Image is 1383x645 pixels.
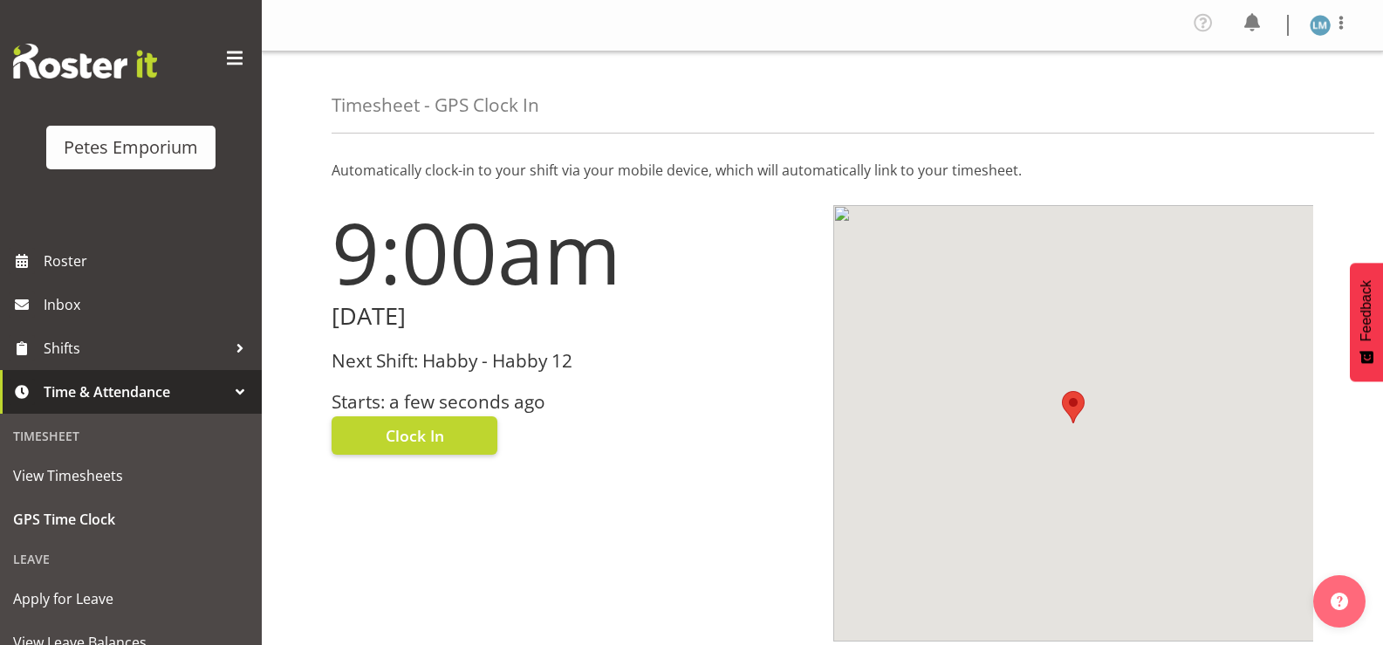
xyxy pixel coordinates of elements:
h3: Next Shift: Habby - Habby 12 [332,351,812,371]
p: Automatically clock-in to your shift via your mobile device, which will automatically link to you... [332,160,1313,181]
h4: Timesheet - GPS Clock In [332,95,539,115]
img: Rosterit website logo [13,44,157,79]
button: Feedback - Show survey [1350,263,1383,381]
span: Clock In [386,424,444,447]
div: Petes Emporium [64,134,198,161]
span: Inbox [44,292,253,318]
a: Apply for Leave [4,577,257,621]
div: Leave [4,541,257,577]
img: lianne-morete5410.jpg [1310,15,1331,36]
span: Time & Attendance [44,379,227,405]
h3: Starts: a few seconds ago [332,392,812,412]
img: help-xxl-2.png [1331,593,1348,610]
span: Apply for Leave [13,586,249,612]
span: View Timesheets [13,463,249,489]
span: Roster [44,248,253,274]
div: Timesheet [4,418,257,454]
h1: 9:00am [332,205,812,299]
span: GPS Time Clock [13,506,249,532]
h2: [DATE] [332,303,812,330]
a: View Timesheets [4,454,257,497]
button: Clock In [332,416,497,455]
span: Feedback [1359,280,1374,341]
a: GPS Time Clock [4,497,257,541]
span: Shifts [44,335,227,361]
